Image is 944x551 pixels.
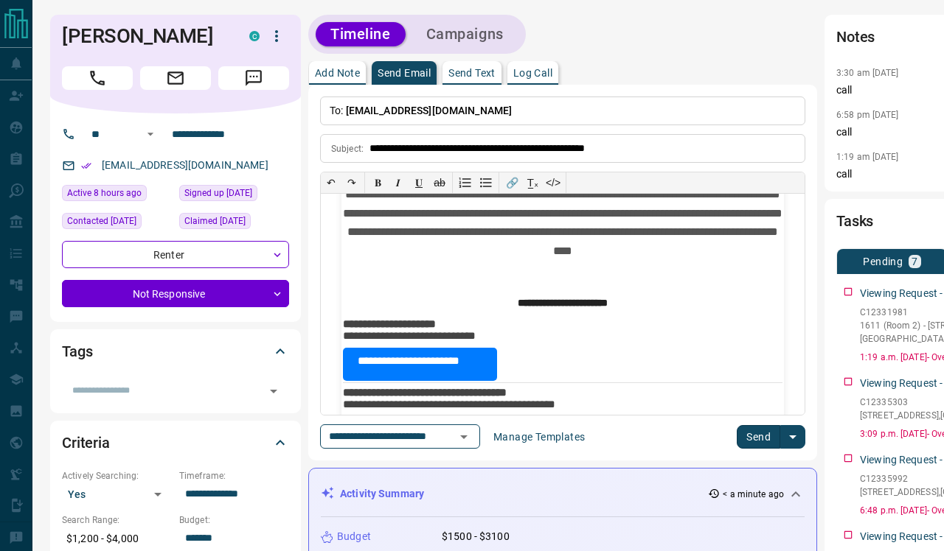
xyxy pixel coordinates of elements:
p: Subject: [331,142,364,155]
button: Campaigns [412,22,518,46]
p: Add Note [315,68,360,78]
p: Actively Searching: [62,469,172,482]
button: 𝐔 [409,172,429,193]
button: ↶ [321,172,341,193]
button: 𝑰 [388,172,409,193]
div: Renter [62,241,289,268]
button: Open [142,125,159,143]
span: [EMAIL_ADDRESS][DOMAIN_NAME] [346,105,513,116]
span: Contacted [DATE] [67,214,136,228]
p: Send Email [378,68,431,78]
span: Active 8 hours ago [67,186,142,200]
button: Open [263,381,284,401]
div: Yes [62,482,172,506]
button: Timeline [316,22,406,46]
s: ab [434,177,445,189]
p: Search Range: [62,513,172,527]
div: Tue Aug 12 2025 [62,213,172,234]
p: Timeframe: [179,469,289,482]
p: 7 [912,256,917,267]
svg: Email Verified [81,161,91,171]
span: 𝐔 [415,177,423,189]
p: $1500 - $3100 [442,529,510,544]
button: ab [429,172,450,193]
p: $1,200 - $4,000 [62,527,172,551]
button: Numbered list [455,172,476,193]
span: Claimed [DATE] [184,214,246,228]
div: Thu Aug 07 2025 [179,185,289,206]
p: 3:30 am [DATE] [836,68,899,78]
button: T̲ₓ [522,172,543,193]
p: Budget: [179,513,289,527]
p: Send Text [448,68,496,78]
button: </> [543,172,563,193]
div: Criteria [62,425,289,460]
div: Tags [62,334,289,369]
h1: [PERSON_NAME] [62,24,227,48]
p: < a minute ago [723,488,784,501]
p: 6:58 pm [DATE] [836,110,899,120]
div: Sun Aug 17 2025 [62,185,172,206]
p: To: [320,96,805,125]
p: Pending [863,256,903,267]
div: Activity Summary< a minute ago [321,480,805,508]
button: 𝐁 [367,172,388,193]
button: Manage Templates [485,425,594,449]
h2: Notes [836,25,875,49]
span: Email [140,66,211,90]
div: Sat Aug 09 2025 [179,213,289,234]
span: Message [218,66,289,90]
p: Log Call [513,68,552,78]
div: condos.ca [249,31,260,41]
p: 1:19 am [DATE] [836,152,899,162]
span: Signed up [DATE] [184,186,252,200]
button: Open [454,427,474,447]
h2: Tags [62,340,92,363]
button: 🔗 [502,172,522,193]
button: Send [737,425,780,449]
span: Call [62,66,133,90]
button: ↷ [341,172,362,193]
h2: Tasks [836,209,873,233]
div: split button [737,425,805,449]
a: [EMAIL_ADDRESS][DOMAIN_NAME] [102,159,268,171]
p: Budget [337,529,371,544]
h2: Criteria [62,431,110,455]
div: Not Responsive [62,280,289,307]
p: Activity Summary [340,486,424,502]
button: Bullet list [476,172,496,193]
